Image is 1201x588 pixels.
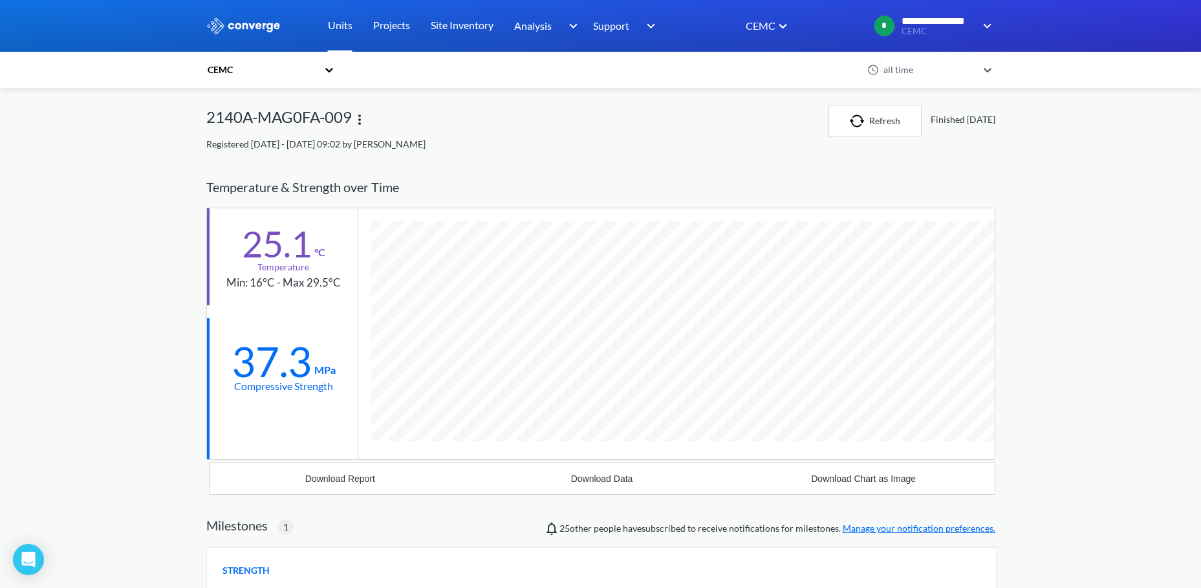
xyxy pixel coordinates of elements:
button: Download Data [471,463,733,494]
button: Refresh [828,105,922,137]
img: notifications-icon.svg [544,521,559,536]
img: downArrow.svg [560,18,581,34]
div: all time [880,63,977,77]
div: Temperature & Strength over Time [206,167,995,208]
div: 25.1 [242,228,312,260]
img: logo_ewhite.svg [206,17,281,34]
span: Analysis [514,17,552,34]
a: Manage your notification preferences. [843,523,995,534]
div: 2140A-MAG0FA-009 [206,105,828,137]
span: Declan Houlihan, Mircea Zagrean, Alaa Bouayed, Nathan Rogers, Mark Stirland, Liliana Cortina, Har... [559,523,592,534]
span: people have subscribed to receive notifications for milestones. [559,521,995,536]
div: Download Chart as Image [811,474,916,484]
div: Download Report [305,474,375,484]
img: downArrow.svg [975,18,995,34]
span: CEMC [902,27,974,36]
button: Download Report [210,463,471,494]
div: Download Data [571,474,633,484]
div: Min: 16°C - Max 29.5°C [226,274,341,292]
img: icon-clock.svg [867,64,879,76]
button: Download Chart as Image [733,463,995,494]
img: more.svg [352,112,367,127]
div: Temperature [257,260,309,274]
div: Finished [DATE] [927,113,995,127]
div: CEMC [744,17,775,34]
div: Open Intercom Messenger [13,544,44,575]
span: 1 [283,520,288,534]
h2: Milestones [206,517,268,533]
img: downArrow.svg [638,18,659,34]
div: Compressive Strength [234,378,333,394]
span: Support [593,17,629,34]
span: Registered [DATE] - [DATE] 09:02 by [PERSON_NAME] [206,138,426,149]
div: CEMC [206,63,318,77]
img: icon-refresh.svg [850,114,869,127]
span: STRENGTH [222,563,270,578]
div: 37.3 [232,345,312,378]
